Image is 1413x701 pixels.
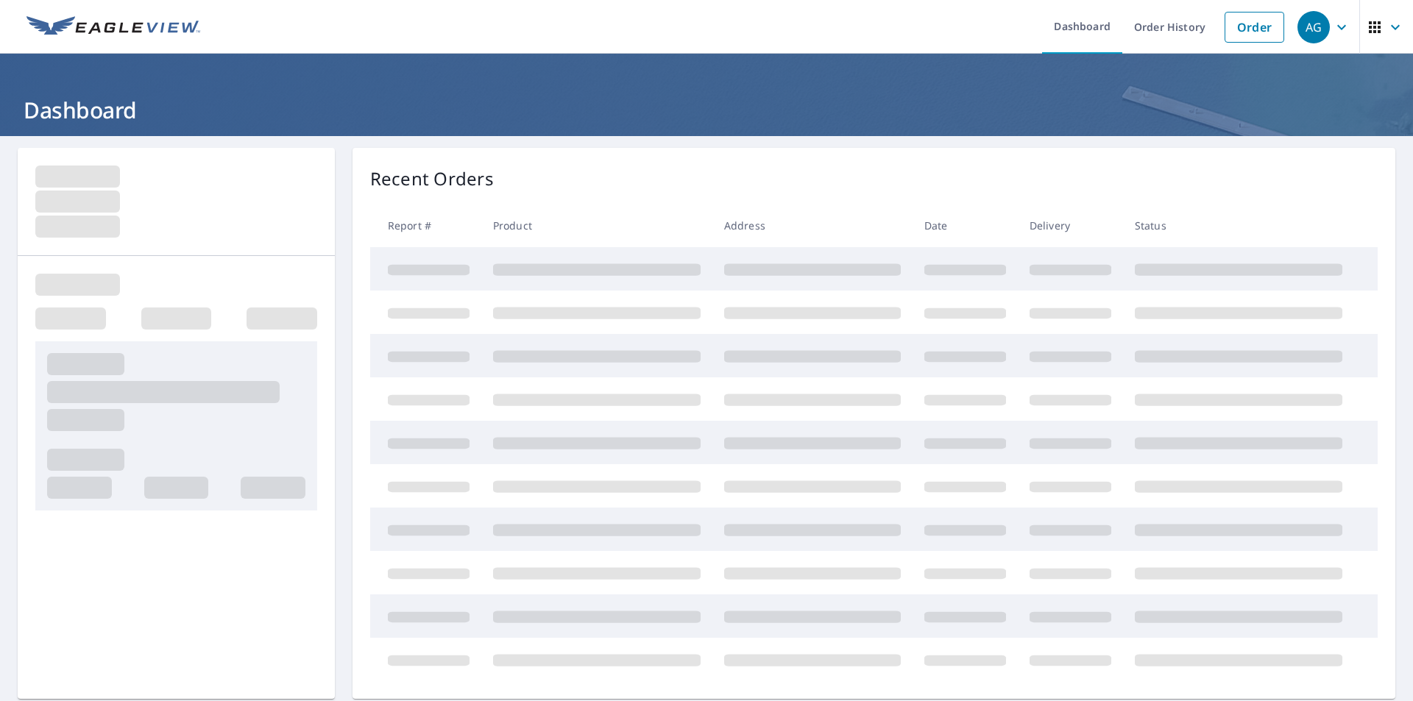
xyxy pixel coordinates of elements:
th: Address [712,204,913,247]
th: Product [481,204,712,247]
img: EV Logo [26,16,200,38]
th: Delivery [1018,204,1123,247]
div: AG [1297,11,1330,43]
th: Status [1123,204,1354,247]
th: Date [913,204,1018,247]
a: Order [1225,12,1284,43]
h1: Dashboard [18,95,1395,125]
p: Recent Orders [370,166,494,192]
th: Report # [370,204,481,247]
